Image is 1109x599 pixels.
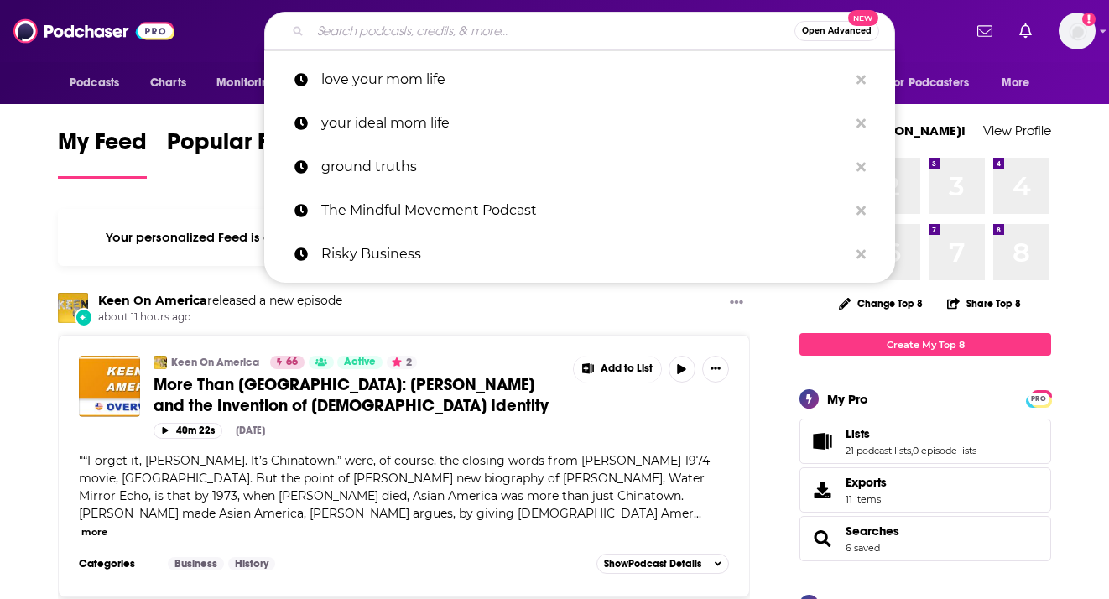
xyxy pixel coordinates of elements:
span: Monitoring [216,71,276,95]
button: open menu [990,67,1051,99]
p: The Mindful Movement Podcast [321,189,848,232]
a: View Profile [983,122,1051,138]
a: Searches [846,523,899,539]
a: Keen On America [98,293,207,308]
a: Searches [805,527,839,550]
span: 66 [286,354,298,371]
button: Show More Button [723,293,750,314]
div: My Pro [827,391,868,407]
span: ... [694,506,701,521]
a: Exports [799,467,1051,513]
a: Keen On America [171,356,259,369]
span: Exports [805,478,839,502]
a: Popular Feed [167,128,310,179]
button: 2 [387,356,417,369]
span: More [1002,71,1030,95]
span: , [911,445,913,456]
img: User Profile [1059,13,1096,49]
a: Show notifications dropdown [1013,17,1039,45]
img: More Than Chinatown: Bruce Lee and the Invention of Asian American Identity [79,356,140,417]
a: History [228,557,275,570]
span: Exports [846,475,887,490]
span: More Than [GEOGRAPHIC_DATA]: [PERSON_NAME] and the Invention of [DEMOGRAPHIC_DATA] Identity [154,374,549,416]
a: 0 episode lists [913,445,976,456]
a: 66 [270,356,305,369]
a: 21 podcast lists [846,445,911,456]
button: 40m 22s [154,423,222,439]
img: Keen On America [58,293,88,323]
span: Podcasts [70,71,119,95]
button: open menu [877,67,993,99]
a: Business [168,557,224,570]
button: Change Top 8 [829,293,933,314]
button: ShowPodcast Details [596,554,729,574]
div: Search podcasts, credits, & more... [264,12,895,50]
span: Popular Feed [167,128,310,166]
img: Keen On America [154,356,167,369]
div: Your personalized Feed is curated based on the Podcasts, Creators, Users, and Lists that you Follow. [58,209,750,266]
span: PRO [1028,393,1049,405]
a: love your mom life [264,58,895,102]
button: more [81,525,107,539]
a: Create My Top 8 [799,333,1051,356]
button: Share Top 8 [946,287,1022,320]
a: Risky Business [264,232,895,276]
a: Lists [846,426,976,441]
a: Charts [139,67,196,99]
a: PRO [1028,392,1049,404]
span: Add to List [601,362,653,375]
a: Show notifications dropdown [971,17,999,45]
span: Searches [799,516,1051,561]
a: Active [337,356,383,369]
input: Search podcasts, credits, & more... [310,18,794,44]
button: Show profile menu [1059,13,1096,49]
button: open menu [205,67,298,99]
a: More Than [GEOGRAPHIC_DATA]: [PERSON_NAME] and the Invention of [DEMOGRAPHIC_DATA] Identity [154,374,561,416]
h3: released a new episode [98,293,342,309]
a: your ideal mom life [264,102,895,145]
span: Lists [846,426,870,441]
span: 11 items [846,493,887,505]
span: Logged in as megcassidy [1059,13,1096,49]
span: For Podcasters [888,71,969,95]
button: open menu [58,67,141,99]
span: Charts [150,71,186,95]
span: Open Advanced [802,27,872,35]
a: Lists [805,430,839,453]
button: Show More Button [574,356,661,383]
span: My Feed [58,128,147,166]
p: Risky Business [321,232,848,276]
span: Show Podcast Details [604,558,701,570]
a: 6 saved [846,542,880,554]
span: New [848,10,878,26]
img: Podchaser - Follow, Share and Rate Podcasts [13,15,174,47]
div: [DATE] [236,425,265,436]
p: your ideal mom life [321,102,848,145]
p: love your mom life [321,58,848,102]
button: Show More Button [702,356,729,383]
button: Open AdvancedNew [794,21,879,41]
span: about 11 hours ago [98,310,342,325]
a: My Feed [58,128,147,179]
p: ground truths [321,145,848,189]
a: ground truths [264,145,895,189]
span: Lists [799,419,1051,464]
span: “Forget it, [PERSON_NAME]. It’s Chinatown,” were, of course, the closing words from [PERSON_NAME]... [79,453,710,521]
span: " [79,453,710,521]
a: The Mindful Movement Podcast [264,189,895,232]
h3: Categories [79,557,154,570]
span: Active [344,354,376,371]
div: New Episode [75,308,93,326]
svg: Add a profile image [1082,13,1096,26]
